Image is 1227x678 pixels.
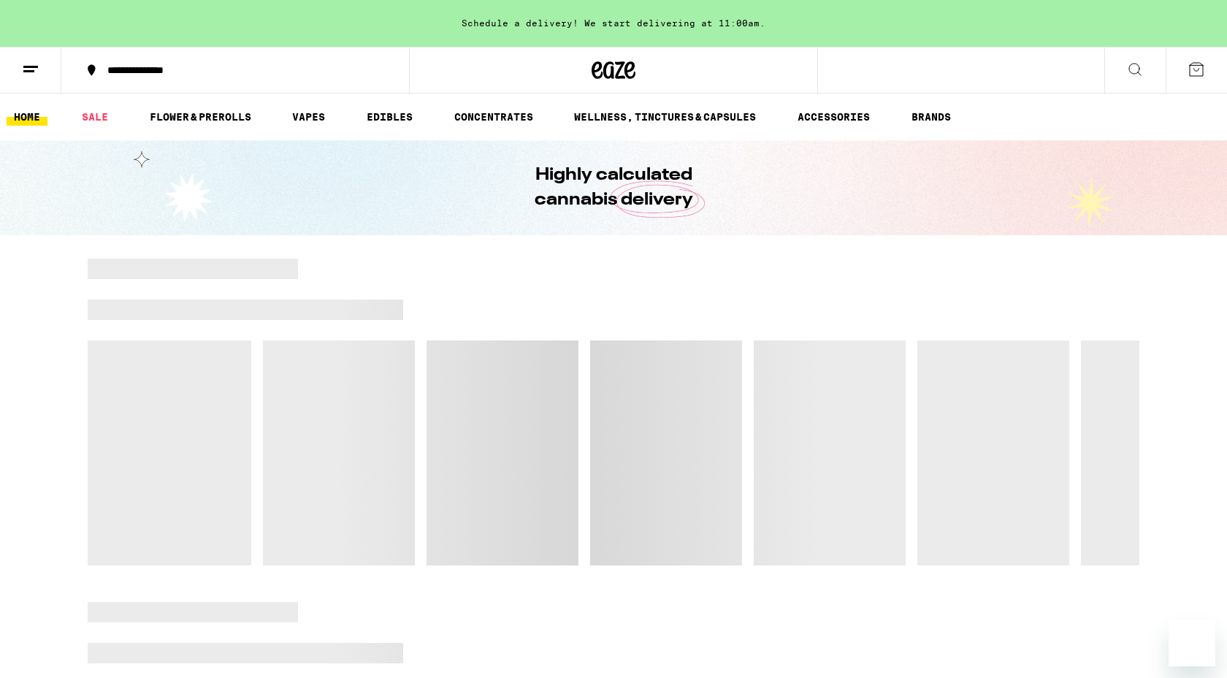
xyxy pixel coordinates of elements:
iframe: Button to launch messaging window [1169,620,1215,666]
a: HOME [7,108,47,126]
a: FLOWER & PREROLLS [142,108,259,126]
a: BRANDS [904,108,958,126]
a: EDIBLES [359,108,420,126]
a: ACCESSORIES [790,108,877,126]
a: WELLNESS, TINCTURES & CAPSULES [567,108,763,126]
h1: Highly calculated cannabis delivery [493,163,734,213]
a: CONCENTRATES [447,108,540,126]
a: SALE [74,108,115,126]
a: VAPES [285,108,332,126]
